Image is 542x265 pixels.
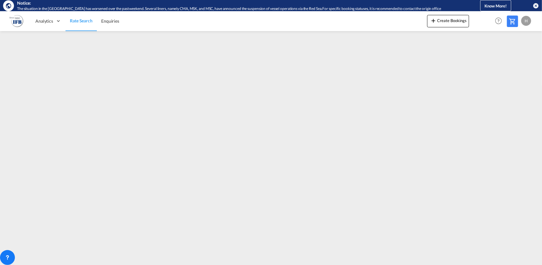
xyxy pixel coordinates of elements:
[521,16,531,26] div: H
[533,2,539,9] button: icon-close-circle
[101,18,119,24] span: Enquiries
[427,15,469,27] button: icon-plus 400-fgCreate Bookings
[17,6,458,11] div: The situation in the Red Sea has worsened over the past weekend. Several liners, namely CMA, MSK,...
[70,18,93,23] span: Rate Search
[35,18,53,24] span: Analytics
[31,11,65,31] div: Analytics
[9,14,23,28] img: b628ab10256c11eeb52753acbc15d091.png
[430,17,437,24] md-icon: icon-plus 400-fg
[493,16,507,27] div: Help
[485,3,507,8] span: Know More!
[493,16,504,26] span: Help
[97,11,124,31] a: Enquiries
[65,11,97,31] a: Rate Search
[6,2,12,9] md-icon: icon-earth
